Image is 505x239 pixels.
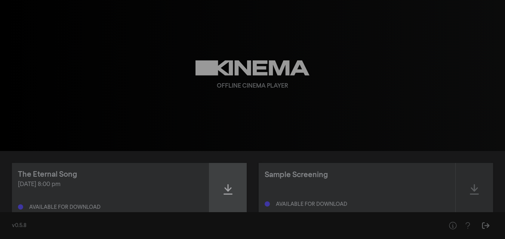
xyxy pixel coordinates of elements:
div: Offline Cinema Player [217,82,288,91]
div: [DATE] 8:00 pm [18,180,203,189]
button: Help [460,218,475,233]
div: The Eternal Song [18,169,77,180]
button: Help [445,218,460,233]
div: Available for download [29,205,101,210]
div: v0.5.8 [12,222,430,230]
button: Sign Out [478,218,493,233]
div: Sample Screening [265,169,328,180]
div: Available for download [276,202,347,207]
